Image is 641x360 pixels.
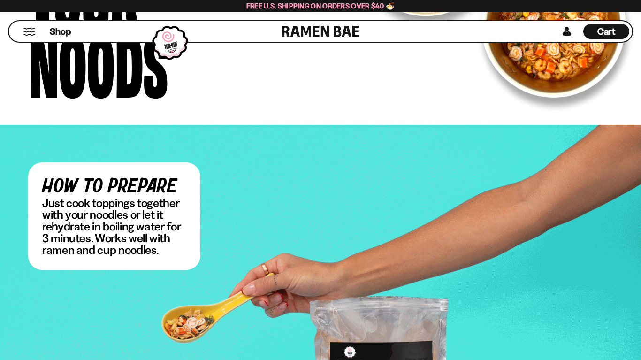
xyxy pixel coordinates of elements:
a: Shop [50,24,71,39]
span: Cart [597,26,616,37]
h5: how to prepare [42,176,186,197]
button: Mobile Menu Trigger [23,28,36,36]
div: Cart [583,21,629,42]
span: Free U.S. Shipping on Orders over $40 🍜 [246,1,395,10]
p: Just cook toppings together with your noodles or let it rehydrate in boiling water for 3 minutes.... [42,197,186,256]
span: Shop [50,25,71,38]
div: Noods [30,28,168,95]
